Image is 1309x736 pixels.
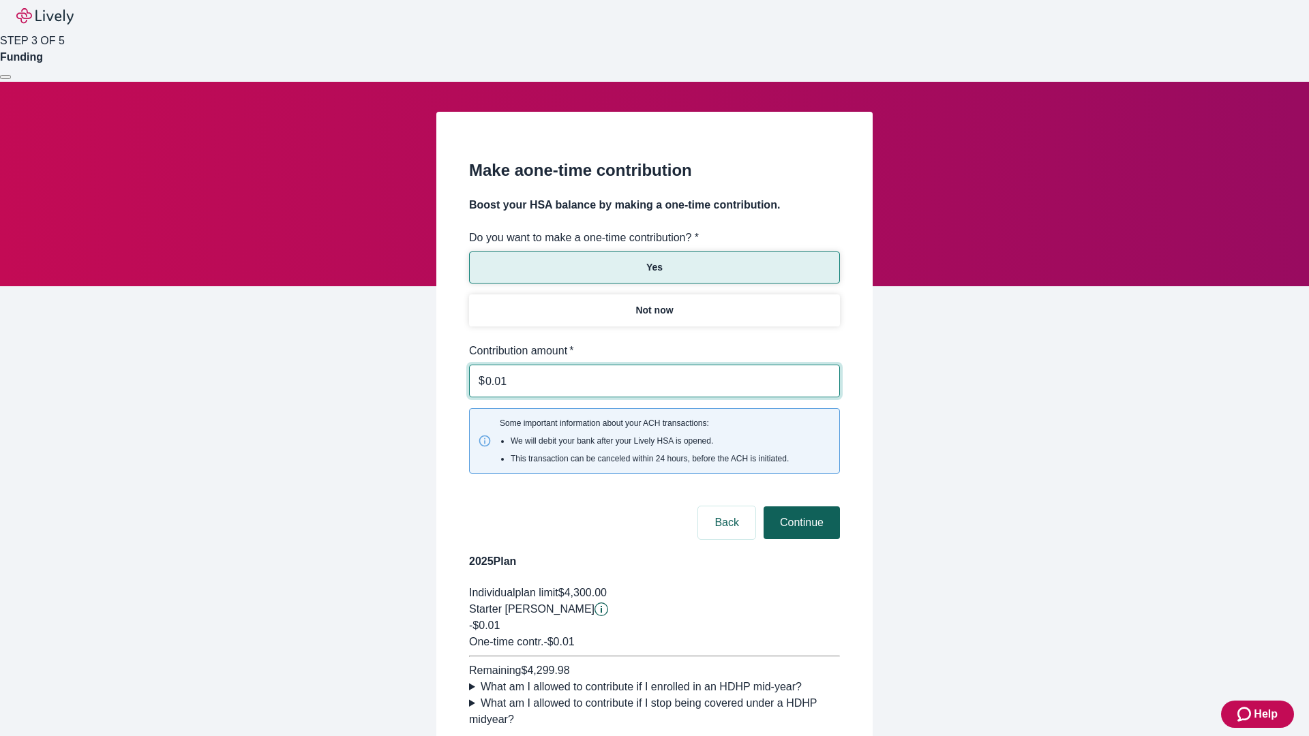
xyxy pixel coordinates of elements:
h4: 2025 Plan [469,553,840,570]
li: We will debit your bank after your Lively HSA is opened. [511,435,789,447]
span: Some important information about your ACH transactions: [500,417,789,465]
summary: What am I allowed to contribute if I stop being covered under a HDHP midyear? [469,695,840,728]
input: $0.00 [485,367,840,395]
span: Starter [PERSON_NAME] [469,603,595,615]
span: $4,299.98 [521,664,569,676]
p: $ [479,373,485,389]
span: -$0.01 [469,619,500,631]
p: Yes [646,260,663,275]
button: Back [698,506,755,539]
span: $4,300.00 [558,587,607,598]
span: - $0.01 [543,636,574,647]
button: Yes [469,251,840,283]
button: Zendesk support iconHelp [1221,701,1294,728]
button: Continue [764,506,840,539]
h2: Make a one-time contribution [469,158,840,183]
span: Help [1254,706,1278,722]
svg: Starter penny details [595,602,608,616]
span: Remaining [469,664,521,676]
p: Not now [635,303,673,318]
span: One-time contr. [469,636,543,647]
h4: Boost your HSA balance by making a one-time contribution. [469,197,840,213]
summary: What am I allowed to contribute if I enrolled in an HDHP mid-year? [469,679,840,695]
li: This transaction can be canceled within 24 hours, before the ACH is initiated. [511,453,789,465]
button: Lively will contribute $0.01 to establish your account [595,602,608,616]
svg: Zendesk support icon [1237,706,1254,722]
label: Contribution amount [469,343,574,359]
img: Lively [16,8,74,25]
span: Individual plan limit [469,587,558,598]
button: Not now [469,294,840,326]
label: Do you want to make a one-time contribution? * [469,230,699,246]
